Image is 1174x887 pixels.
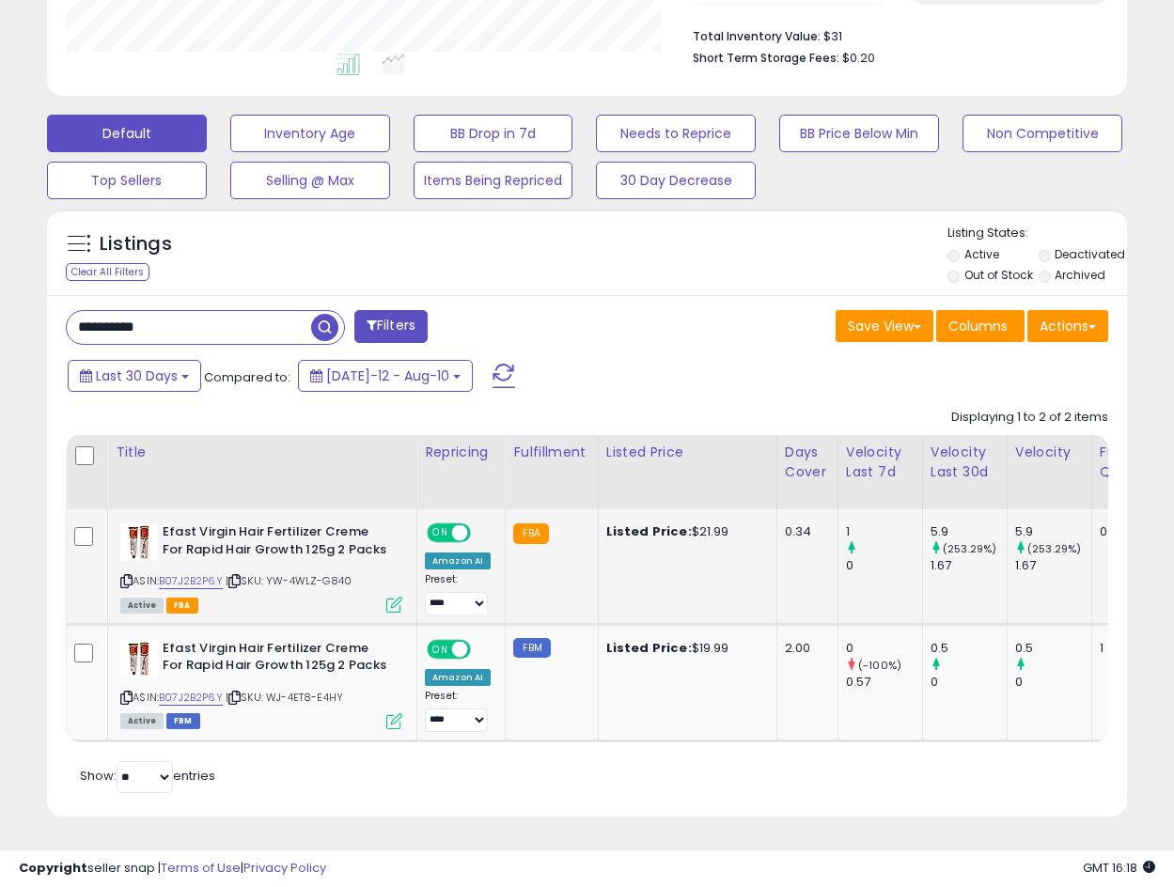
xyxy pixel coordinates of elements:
[425,669,491,686] div: Amazon AI
[1055,246,1125,262] label: Deactivated
[1100,443,1165,482] div: Fulfillable Quantity
[1015,557,1091,574] div: 1.67
[414,115,573,152] button: BB Drop in 7d
[120,523,402,611] div: ASIN:
[513,443,589,462] div: Fulfillment
[931,640,1007,657] div: 0.5
[159,573,223,589] a: B07J2B2P6Y
[163,523,391,563] b: Efast Virgin Hair Fertilizer Creme For Rapid Hair Growth 125g 2 Packs
[693,23,1094,46] li: $31
[596,115,756,152] button: Needs to Reprice
[1015,443,1084,462] div: Velocity
[326,366,449,385] span: [DATE]-12 - Aug-10
[230,115,390,152] button: Inventory Age
[1027,541,1081,556] small: (253.29%)
[931,674,1007,691] div: 0
[66,263,149,281] div: Clear All Filters
[226,690,343,705] span: | SKU: WJ-4ET8-E4HY
[1083,859,1155,877] span: 2025-09-10 16:18 GMT
[414,162,573,199] button: Items Being Repriced
[931,523,1007,540] div: 5.9
[963,115,1122,152] button: Non Competitive
[606,443,769,462] div: Listed Price
[846,443,915,482] div: Velocity Last 7d
[468,641,498,657] span: OFF
[951,409,1108,427] div: Displaying 1 to 2 of 2 items
[47,162,207,199] button: Top Sellers
[468,525,498,541] span: OFF
[1100,640,1158,657] div: 1
[596,162,756,199] button: 30 Day Decrease
[116,443,409,462] div: Title
[425,573,491,615] div: Preset:
[606,523,762,540] div: $21.99
[298,360,473,392] button: [DATE]-12 - Aug-10
[120,713,164,729] span: All listings currently available for purchase on Amazon
[931,557,1007,574] div: 1.67
[120,640,402,727] div: ASIN:
[429,525,452,541] span: ON
[943,541,996,556] small: (253.29%)
[100,231,172,257] h5: Listings
[858,658,901,673] small: (-100%)
[1027,310,1108,342] button: Actions
[842,49,875,67] span: $0.20
[964,267,1033,283] label: Out of Stock
[120,523,158,561] img: 41F2YXC31ML._SL40_.jpg
[354,310,428,343] button: Filters
[693,50,839,66] b: Short Term Storage Fees:
[606,639,692,657] b: Listed Price:
[1015,674,1091,691] div: 0
[425,552,491,569] div: Amazon AI
[19,860,326,878] div: seller snap | |
[226,573,352,588] span: | SKU: YW-4WLZ-G840
[846,674,922,691] div: 0.57
[47,115,207,152] button: Default
[693,28,821,44] b: Total Inventory Value:
[1055,267,1105,283] label: Archived
[1100,523,1158,540] div: 0
[836,310,933,342] button: Save View
[948,317,1008,335] span: Columns
[964,246,999,262] label: Active
[230,162,390,199] button: Selling @ Max
[163,640,391,679] b: Efast Virgin Hair Fertilizer Creme For Rapid Hair Growth 125g 2 Packs
[243,859,326,877] a: Privacy Policy
[159,690,223,706] a: B07J2B2P6Y
[96,366,178,385] span: Last 30 Days
[120,640,158,677] img: 41F2YXC31ML._SL40_.jpg
[425,690,491,732] div: Preset:
[785,640,823,657] div: 2.00
[846,557,922,574] div: 0
[166,713,200,729] span: FBM
[779,115,939,152] button: BB Price Below Min
[785,523,823,540] div: 0.34
[931,443,999,482] div: Velocity Last 30d
[429,641,452,657] span: ON
[161,859,241,877] a: Terms of Use
[204,368,290,386] span: Compared to:
[1015,523,1091,540] div: 5.9
[166,598,198,614] span: FBA
[68,360,201,392] button: Last 30 Days
[936,310,1025,342] button: Columns
[19,859,87,877] strong: Copyright
[513,638,550,658] small: FBM
[425,443,497,462] div: Repricing
[846,523,922,540] div: 1
[606,522,692,540] b: Listed Price:
[1015,640,1091,657] div: 0.5
[80,767,215,785] span: Show: entries
[846,640,922,657] div: 0
[513,523,548,544] small: FBA
[120,598,164,614] span: All listings currently available for purchase on Amazon
[785,443,830,482] div: Days Cover
[947,225,1127,242] p: Listing States:
[606,640,762,657] div: $19.99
